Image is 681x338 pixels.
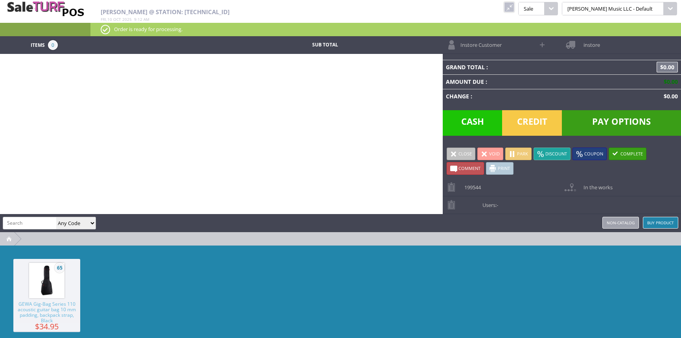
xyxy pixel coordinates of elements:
[443,60,591,74] td: Grand Total :
[572,148,607,160] a: Coupon
[31,40,45,49] span: Items
[138,17,142,22] span: 12
[107,17,112,22] span: 10
[609,148,646,160] a: Complete
[447,148,475,160] a: Close
[518,2,544,15] span: Sale
[3,217,56,229] input: Search
[134,17,136,22] span: 9
[13,301,80,323] span: GEWA Gig-Bag Series 110 acoustic guitar bag 10 mm padding, backpack strap, Black
[144,17,149,22] span: am
[265,40,385,50] td: Sub Total
[562,2,664,15] span: [PERSON_NAME] Music LLC - Default
[643,217,678,229] a: Buy Product
[443,89,591,103] td: Change :
[661,92,678,100] span: $0.00
[477,148,503,160] a: Void
[602,217,639,229] a: Non-catalog
[101,17,106,22] span: Fri
[443,110,502,136] span: Cash
[458,165,480,171] span: Comment
[534,148,571,160] a: Discount
[101,17,149,22] span: , :
[486,162,514,175] a: Print
[505,148,532,160] a: Park
[657,62,678,72] span: $0.00
[562,110,681,136] span: Pay Options
[101,9,441,15] h2: [PERSON_NAME] @ Station: [TECHNICAL_ID]
[48,40,58,50] span: 0
[101,25,671,33] p: Order is ready for processing.
[479,196,498,209] span: Users:
[113,17,121,22] span: Oct
[122,17,132,22] span: 2025
[456,36,502,48] span: Instore Customer
[502,110,562,136] span: Credit
[580,179,613,191] span: In the works
[443,74,591,89] td: Amount Due :
[55,263,64,273] span: 65
[13,323,80,329] span: $34.95
[497,201,498,209] span: -
[580,36,600,48] span: instore
[460,179,481,191] span: 199544
[661,78,678,85] span: $0.00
